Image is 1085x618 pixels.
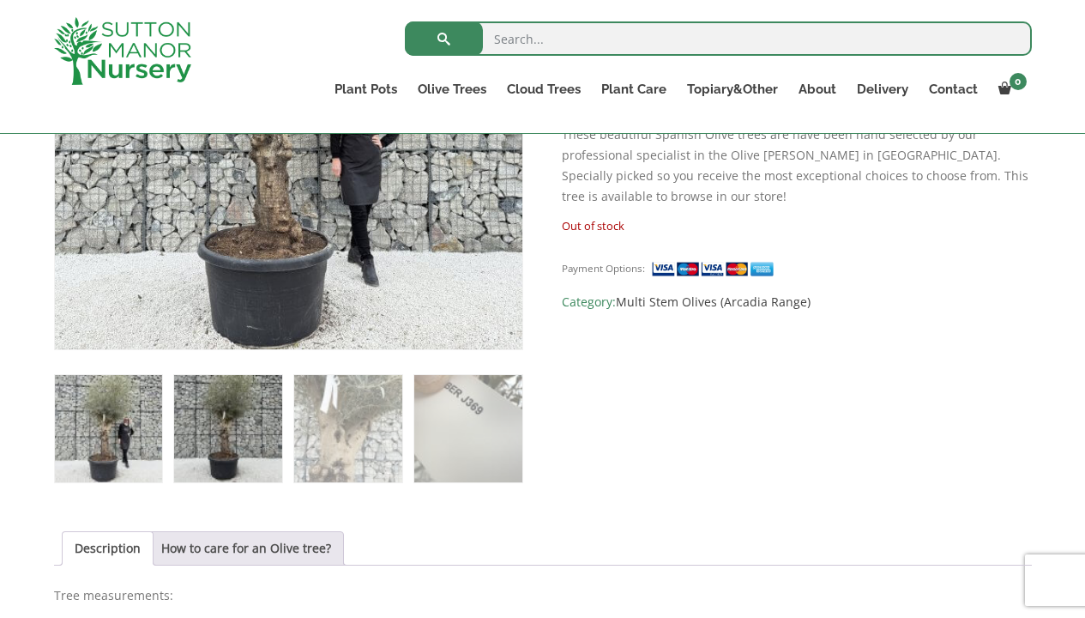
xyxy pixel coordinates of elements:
[54,17,191,85] img: logo
[562,215,1031,236] p: Out of stock
[294,375,401,482] img: Gnarled Multistem Olive Tree XL J369 - Image 3
[616,294,811,310] a: Multi Stem Olives (Arcadia Range)
[651,260,780,278] img: payment supported
[54,585,1032,606] p: Tree measurements:
[677,77,788,101] a: Topiary&Other
[75,532,141,565] a: Description
[562,262,645,275] small: Payment Options:
[407,77,497,101] a: Olive Trees
[562,124,1031,207] p: These beautiful Spanish Olive trees are have been hand selected by our professional specialist in...
[847,77,919,101] a: Delivery
[414,375,521,482] img: Gnarled Multistem Olive Tree XL J369 - Image 4
[324,77,407,101] a: Plant Pots
[497,77,591,101] a: Cloud Trees
[1010,73,1027,90] span: 0
[988,77,1032,101] a: 0
[919,77,988,101] a: Contact
[174,375,281,482] img: Gnarled Multistem Olive Tree XL J369 - Image 2
[161,532,331,565] a: How to care for an Olive tree?
[55,375,162,482] img: Gnarled Multistem Olive Tree XL J369
[405,21,1032,56] input: Search...
[788,77,847,101] a: About
[562,292,1031,312] span: Category:
[591,77,677,101] a: Plant Care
